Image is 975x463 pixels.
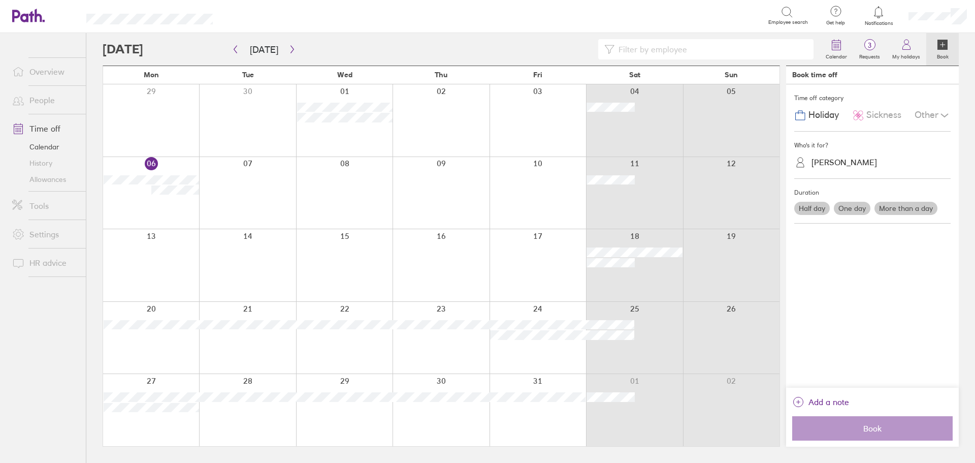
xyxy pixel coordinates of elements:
span: Fri [533,71,542,79]
a: Notifications [862,5,895,26]
label: Book [931,51,955,60]
span: Employee search [768,19,808,25]
span: Wed [337,71,352,79]
span: Mon [144,71,159,79]
span: Get help [819,20,852,26]
label: More than a day [874,202,937,215]
a: Calendar [4,139,86,155]
a: Calendar [820,33,853,66]
label: One day [834,202,870,215]
label: Calendar [820,51,853,60]
span: Thu [435,71,447,79]
div: Who's it for? [794,138,951,153]
a: Book [926,33,959,66]
a: 3Requests [853,33,886,66]
div: Book time off [792,71,837,79]
a: My holidays [886,33,926,66]
span: Tue [242,71,254,79]
span: Sickness [866,110,901,120]
a: History [4,155,86,171]
button: Add a note [792,394,849,410]
button: [DATE] [242,41,286,58]
label: Requests [853,51,886,60]
span: 3 [853,41,886,49]
div: Duration [794,185,951,200]
a: Time off [4,118,86,139]
a: Settings [4,224,86,244]
button: Book [792,416,953,441]
span: Notifications [862,20,895,26]
label: Half day [794,202,830,215]
div: Search [240,11,266,20]
span: Book [799,424,946,433]
span: Holiday [808,110,839,120]
a: Overview [4,61,86,82]
a: Tools [4,196,86,216]
a: HR advice [4,253,86,273]
input: Filter by employee [614,40,807,59]
span: Add a note [808,394,849,410]
label: My holidays [886,51,926,60]
div: [PERSON_NAME] [811,158,877,167]
div: Other [915,106,951,125]
span: Sat [629,71,640,79]
a: People [4,90,86,110]
a: Allowances [4,171,86,188]
span: Sun [725,71,738,79]
div: Time off category [794,90,951,106]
